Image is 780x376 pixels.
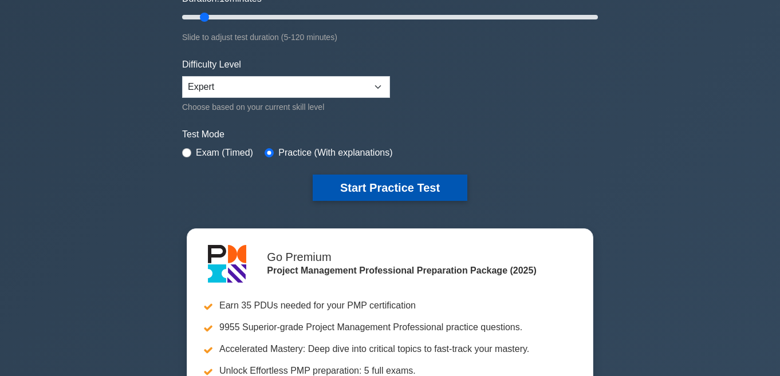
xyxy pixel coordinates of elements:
[182,30,598,44] div: Slide to adjust test duration (5-120 minutes)
[313,175,467,201] button: Start Practice Test
[182,58,241,72] label: Difficulty Level
[182,100,390,114] div: Choose based on your current skill level
[196,146,253,160] label: Exam (Timed)
[278,146,392,160] label: Practice (With explanations)
[182,128,598,141] label: Test Mode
